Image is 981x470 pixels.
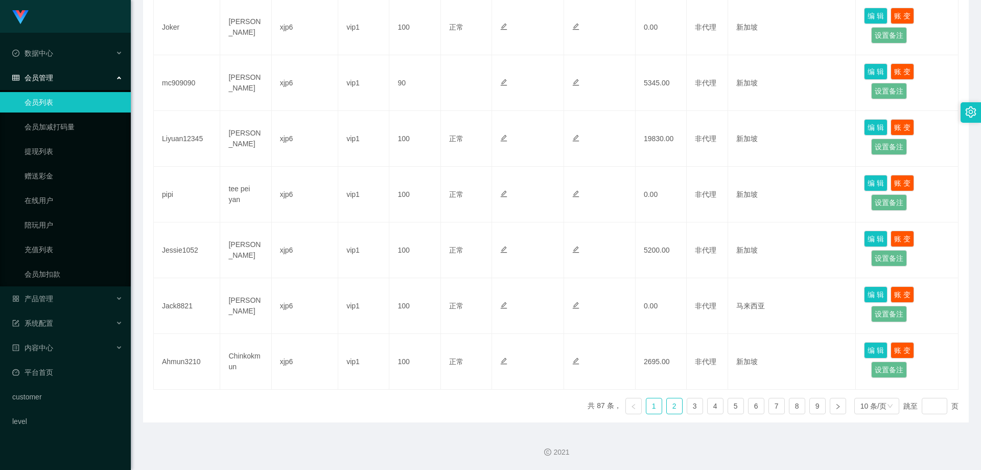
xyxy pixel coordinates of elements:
i: 图标: profile [12,344,19,351]
i: 图标: edit [572,190,579,197]
a: 1 [646,398,662,414]
td: 5200.00 [636,222,687,278]
td: 0.00 [636,278,687,334]
button: 设置备注 [871,27,907,43]
li: 8 [789,398,805,414]
a: customer [12,387,123,407]
td: [PERSON_NAME] [220,111,271,167]
button: 设置备注 [871,139,907,155]
span: 非代理 [695,302,716,310]
i: 图标: edit [572,135,579,142]
i: 图标: table [12,74,19,81]
button: 账 变 [891,231,914,247]
button: 编 辑 [864,119,887,136]
span: 非代理 [695,79,716,87]
a: 会员加减打码量 [25,117,123,137]
td: mc909090 [154,55,220,111]
td: xjp6 [272,222,338,278]
span: 正常 [449,190,463,198]
span: 非代理 [695,246,716,254]
a: 陪玩用户 [25,215,123,235]
td: 100 [389,278,440,334]
button: 设置备注 [871,194,907,211]
td: xjp6 [272,55,338,111]
i: 图标: edit [500,357,507,365]
span: 正常 [449,357,463,366]
li: 共 87 条， [588,398,621,414]
button: 编 辑 [864,342,887,359]
td: 100 [389,111,440,167]
span: 数据中心 [12,49,53,57]
a: 会员加扣款 [25,264,123,284]
a: 9 [810,398,825,414]
a: 赠送彩金 [25,166,123,186]
td: 100 [389,334,440,390]
td: 新加坡 [728,167,856,222]
li: 6 [748,398,764,414]
a: 会员列表 [25,92,123,113]
td: 2695.00 [636,334,687,390]
button: 账 变 [891,119,914,136]
a: 4 [708,398,723,414]
td: 新加坡 [728,111,856,167]
button: 设置备注 [871,306,907,322]
a: 提现列表 [25,141,123,162]
span: 正常 [449,302,463,310]
td: 马来西亚 [728,278,856,334]
span: 正常 [449,246,463,254]
td: vip1 [338,334,389,390]
td: tee pei yan [220,167,271,222]
i: 图标: down [887,403,893,410]
i: 图标: check-circle-o [12,50,19,57]
td: vip1 [338,222,389,278]
button: 编 辑 [864,231,887,247]
td: 90 [389,55,440,111]
td: vip1 [338,278,389,334]
td: xjp6 [272,334,338,390]
td: 100 [389,167,440,222]
span: 正常 [449,23,463,31]
span: 正常 [449,135,463,143]
td: Liyuan12345 [154,111,220,167]
span: 系统配置 [12,319,53,327]
span: 内容中心 [12,344,53,352]
button: 设置备注 [871,250,907,266]
td: 5345.00 [636,55,687,111]
span: 非代理 [695,23,716,31]
button: 设置备注 [871,83,907,99]
a: 在线用户 [25,190,123,211]
span: 会员管理 [12,74,53,82]
a: 7 [769,398,784,414]
i: 图标: setting [965,106,976,118]
a: 图标: dashboard平台首页 [12,362,123,383]
a: 3 [687,398,703,414]
button: 账 变 [891,8,914,24]
td: [PERSON_NAME] [220,55,271,111]
i: 图标: edit [572,79,579,86]
img: logo.9652507e.png [12,10,29,25]
i: 图标: copyright [544,449,551,456]
i: 图标: edit [572,302,579,309]
div: 2021 [139,447,973,458]
td: [PERSON_NAME] [220,278,271,334]
i: 图标: edit [500,79,507,86]
div: 10 条/页 [860,398,886,414]
i: 图标: form [12,320,19,327]
li: 上一页 [625,398,642,414]
i: 图标: left [630,404,637,410]
i: 图标: edit [572,23,579,30]
span: 非代理 [695,357,716,366]
i: 图标: edit [500,23,507,30]
td: 新加坡 [728,334,856,390]
i: 图标: edit [500,246,507,253]
span: 非代理 [695,190,716,198]
a: 2 [667,398,682,414]
a: 5 [728,398,743,414]
button: 编 辑 [864,63,887,80]
td: 100 [389,222,440,278]
li: 2 [666,398,683,414]
li: 1 [646,398,662,414]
